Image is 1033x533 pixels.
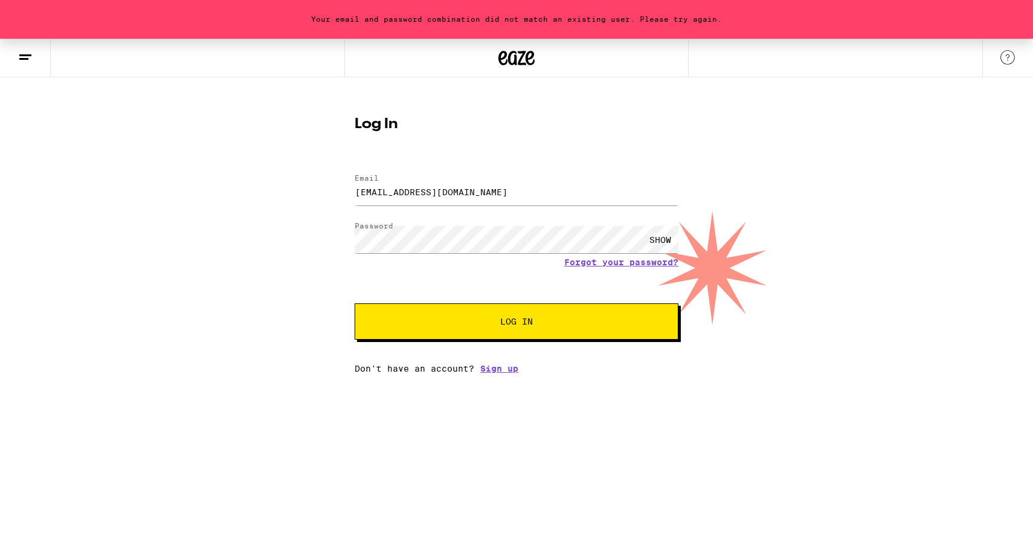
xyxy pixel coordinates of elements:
[564,257,678,267] a: Forgot your password?
[355,117,678,132] h1: Log In
[355,174,379,182] label: Email
[355,222,393,230] label: Password
[355,178,678,205] input: Email
[355,364,678,373] div: Don't have an account?
[642,226,678,253] div: SHOW
[355,303,678,340] button: Log In
[500,317,533,326] span: Log In
[480,364,518,373] a: Sign up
